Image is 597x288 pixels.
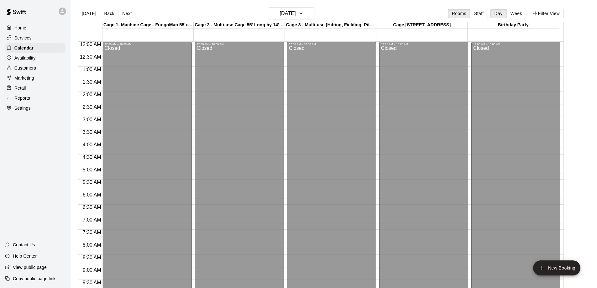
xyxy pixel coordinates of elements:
[381,43,466,46] div: 12:00 AM – 10:00 AM
[81,154,103,160] span: 4:30 AM
[5,103,65,113] a: Settings
[81,192,103,197] span: 6:00 AM
[81,104,103,110] span: 2:30 AM
[14,75,34,81] p: Marketing
[81,242,103,248] span: 8:00 AM
[13,242,35,248] p: Contact Us
[5,73,65,83] a: Marketing
[490,9,507,18] button: Day
[81,255,103,260] span: 8:30 AM
[289,43,374,46] div: 12:00 AM – 10:00 AM
[100,9,118,18] button: Back
[81,180,103,185] span: 5:30 AM
[81,267,103,273] span: 9:00 AM
[14,55,36,61] p: Availability
[194,22,285,28] div: Cage 2 - Multi-use Cage 55' Long by 14' Wide (No Machine)
[118,9,136,18] button: Next
[81,167,103,172] span: 5:00 AM
[81,129,103,135] span: 3:30 AM
[5,53,65,63] a: Availability
[14,45,34,51] p: Calendar
[81,117,103,122] span: 3:00 AM
[81,280,103,285] span: 9:30 AM
[81,230,103,235] span: 7:30 AM
[533,260,580,275] button: add
[13,264,47,270] p: View public page
[470,9,488,18] button: Staff
[102,22,194,28] div: Cage 1- Machine Cage - FungoMan 55'x14'Wide
[448,9,470,18] button: Rooms
[81,205,103,210] span: 6:30 AM
[5,93,65,103] a: Reports
[13,253,37,259] p: Help Center
[81,142,103,147] span: 4:00 AM
[5,63,65,73] a: Customers
[529,9,564,18] button: Filter View
[473,43,558,46] div: 12:00 AM – 10:00 AM
[506,9,526,18] button: Week
[14,105,31,111] p: Settings
[14,85,26,91] p: Retail
[14,25,26,31] p: Home
[14,35,32,41] p: Services
[13,275,55,282] p: Copy public page link
[81,67,103,72] span: 1:00 AM
[5,43,65,53] a: Calendar
[81,92,103,97] span: 2:00 AM
[5,33,65,43] a: Services
[468,22,559,28] div: Birthday Party
[104,43,190,46] div: 12:00 AM – 10:00 AM
[81,217,103,223] span: 7:00 AM
[376,22,468,28] div: Cage [STREET_ADDRESS]
[197,43,282,46] div: 12:00 AM – 10:00 AM
[81,79,103,85] span: 1:30 AM
[268,8,315,19] button: [DATE]
[280,9,296,18] h6: [DATE]
[78,9,100,18] button: [DATE]
[14,95,30,101] p: Reports
[78,54,103,60] span: 12:30 AM
[5,83,65,93] a: Retail
[14,65,36,71] p: Customers
[5,23,65,33] a: Home
[78,42,103,47] span: 12:00 AM
[285,22,376,28] div: Cage 3 - Multi-use (Hitting, Fielding, Pitching work) 75x13' Cage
